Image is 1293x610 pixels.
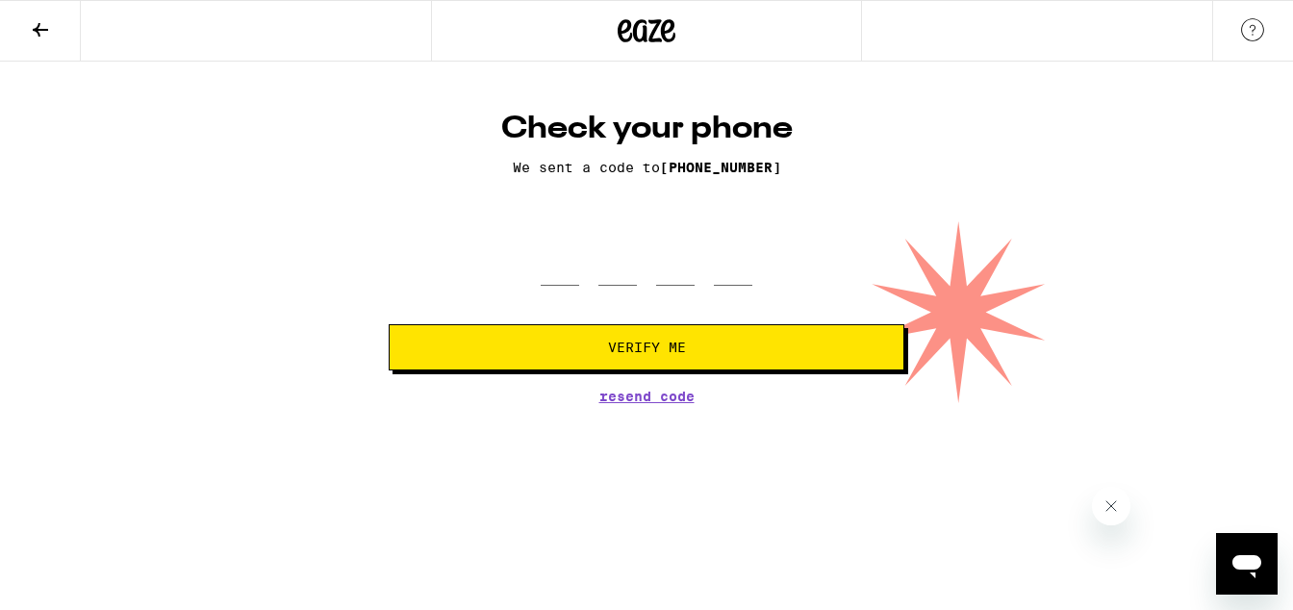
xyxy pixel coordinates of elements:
iframe: Button to launch messaging window [1216,533,1278,595]
span: Verify Me [608,341,686,354]
iframe: Close message [1092,487,1130,525]
span: Hi. Need any help? [12,13,139,29]
button: Resend Code [599,390,695,403]
p: We sent a code to [389,160,904,175]
button: Verify Me [389,324,904,370]
span: [PHONE_NUMBER] [660,160,781,175]
h1: Check your phone [389,110,904,148]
